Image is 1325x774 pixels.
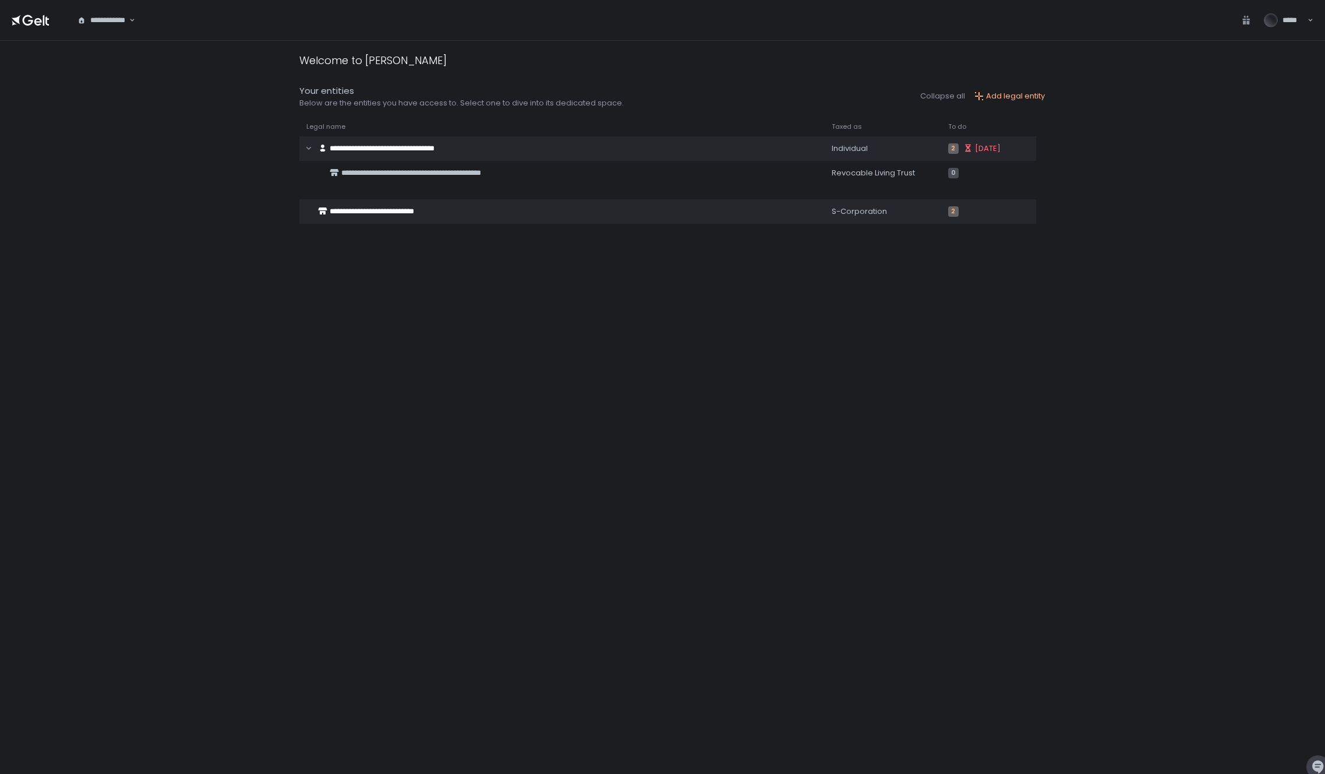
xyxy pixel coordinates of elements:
div: Revocable Living Trust [832,168,934,178]
div: Search for option [70,8,135,33]
span: Taxed as [832,122,862,131]
span: 0 [948,168,959,178]
div: Welcome to [PERSON_NAME] [299,52,447,68]
span: [DATE] [975,143,1001,154]
button: Add legal entity [974,91,1045,101]
button: Collapse all [920,91,965,101]
span: To do [948,122,966,131]
span: 2 [948,143,959,154]
div: Individual [832,143,934,154]
div: Below are the entities you have access to. Select one to dive into its dedicated space. [299,98,624,108]
div: Your entities [299,85,624,98]
span: Legal name [306,122,345,131]
div: S-Corporation [832,206,934,217]
span: 2 [948,206,959,217]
